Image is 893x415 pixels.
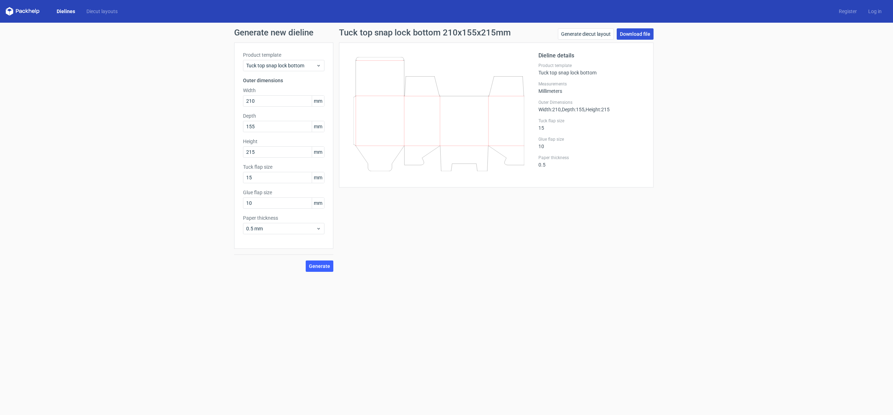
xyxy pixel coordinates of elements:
[51,8,81,15] a: Dielines
[538,155,645,168] div: 0.5
[538,81,645,94] div: Millimeters
[243,51,324,58] label: Product template
[243,214,324,221] label: Paper thickness
[538,51,645,60] h2: Dieline details
[584,107,610,112] span: , Height : 215
[312,172,324,183] span: mm
[558,28,614,40] a: Generate diecut layout
[243,138,324,145] label: Height
[312,198,324,208] span: mm
[243,163,324,170] label: Tuck flap size
[538,100,645,105] label: Outer Dimensions
[538,136,645,142] label: Glue flap size
[309,264,330,269] span: Generate
[81,8,123,15] a: Diecut layouts
[617,28,654,40] a: Download file
[246,62,316,69] span: Tuck top snap lock bottom
[243,189,324,196] label: Glue flap size
[538,63,645,68] label: Product template
[312,121,324,132] span: mm
[306,260,333,272] button: Generate
[243,77,324,84] h3: Outer dimensions
[234,28,659,37] h1: Generate new dieline
[538,63,645,75] div: Tuck top snap lock bottom
[538,136,645,149] div: 10
[538,155,645,161] label: Paper thickness
[246,225,316,232] span: 0.5 mm
[863,8,887,15] a: Log in
[538,81,645,87] label: Measurements
[312,147,324,157] span: mm
[538,118,645,131] div: 15
[243,112,324,119] label: Depth
[833,8,863,15] a: Register
[538,107,561,112] span: Width : 210
[312,96,324,106] span: mm
[538,118,645,124] label: Tuck flap size
[339,28,511,37] h1: Tuck top snap lock bottom 210x155x215mm
[561,107,584,112] span: , Depth : 155
[243,87,324,94] label: Width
